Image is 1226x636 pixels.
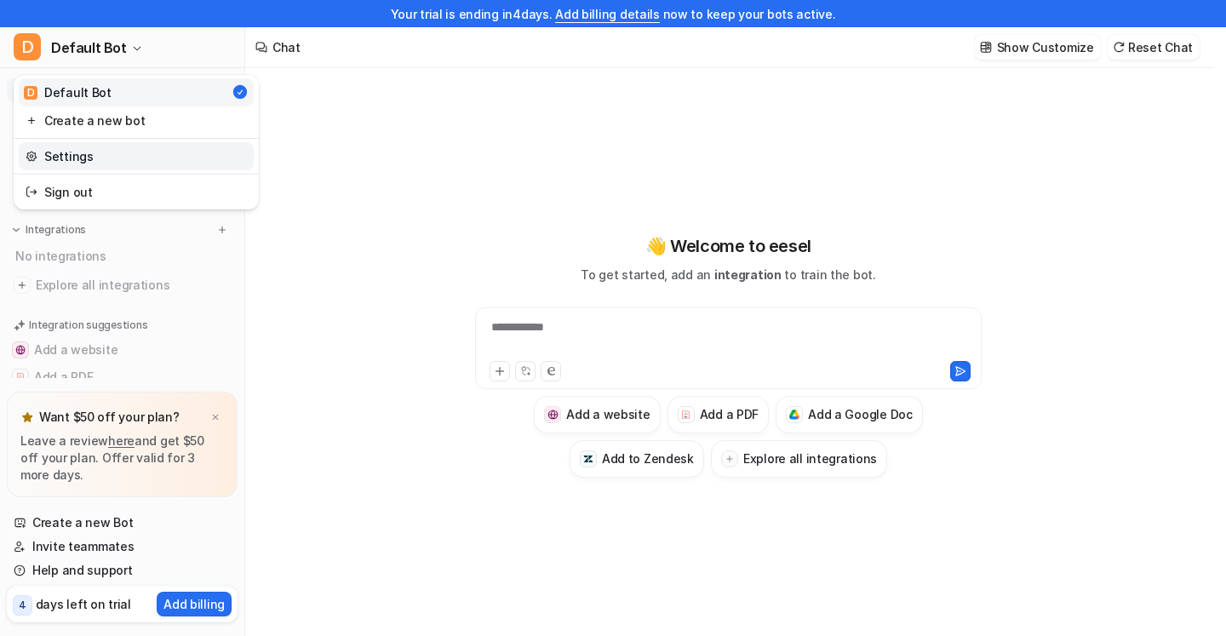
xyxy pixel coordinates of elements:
[19,178,254,206] a: Sign out
[19,142,254,170] a: Settings
[24,83,112,101] div: Default Bot
[14,33,41,60] span: D
[26,147,37,165] img: reset
[26,112,37,129] img: reset
[14,75,259,209] div: DDefault Bot
[19,106,254,135] a: Create a new bot
[24,86,37,100] span: D
[26,183,37,201] img: reset
[51,36,127,60] span: Default Bot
